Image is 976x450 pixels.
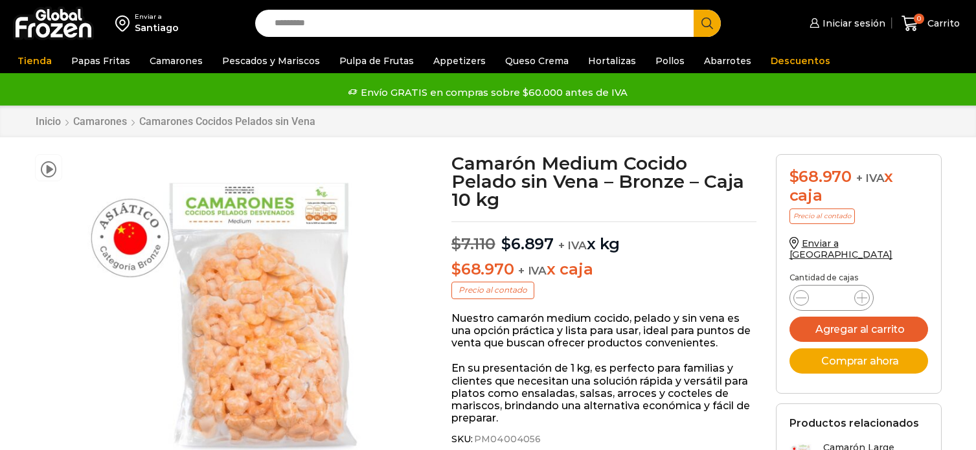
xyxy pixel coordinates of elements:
input: Product quantity [819,289,844,307]
p: Nuestro camarón medium cocido, pelado y sin vena es una opción práctica y lista para usar, ideal ... [451,312,756,350]
bdi: 68.970 [451,260,514,278]
button: Search button [694,10,721,37]
bdi: 68.970 [789,167,852,186]
a: Pollos [649,49,691,73]
h2: Productos relacionados [789,417,919,429]
a: Descuentos [764,49,837,73]
span: Carrito [924,17,960,30]
a: Inicio [35,115,62,128]
span: Iniciar sesión [819,17,885,30]
a: Enviar a [GEOGRAPHIC_DATA] [789,238,893,260]
nav: Breadcrumb [35,115,316,128]
span: + IVA [518,264,547,277]
div: x caja [789,168,928,205]
button: Agregar al carrito [789,317,928,342]
a: Hortalizas [582,49,642,73]
span: + IVA [856,172,885,185]
a: Pulpa de Frutas [333,49,420,73]
p: Cantidad de cajas [789,273,928,282]
a: Iniciar sesión [806,10,885,36]
bdi: 6.897 [501,234,554,253]
img: address-field-icon.svg [115,12,135,34]
p: x caja [451,260,756,279]
span: 0 [914,14,924,24]
p: x kg [451,221,756,254]
bdi: 7.110 [451,234,495,253]
span: $ [451,234,461,253]
a: Queso Crema [499,49,575,73]
a: Tienda [11,49,58,73]
span: $ [789,167,799,186]
a: Appetizers [427,49,492,73]
h1: Camarón Medium Cocido Pelado sin Vena – Bronze – Caja 10 kg [451,154,756,208]
p: Precio al contado [789,208,855,224]
span: $ [451,260,461,278]
p: Precio al contado [451,282,534,298]
span: + IVA [558,239,587,252]
span: SKU: [451,434,756,445]
button: Comprar ahora [789,348,928,374]
div: Santiago [135,21,179,34]
a: Camarones Cocidos Pelados sin Vena [139,115,316,128]
a: Pescados y Mariscos [216,49,326,73]
a: Abarrotes [698,49,758,73]
a: Camarones [73,115,128,128]
a: Papas Fritas [65,49,137,73]
p: En su presentación de 1 kg, es perfecto para familias y clientes que necesitan una solución rápid... [451,362,756,424]
span: $ [501,234,511,253]
a: 0 Carrito [898,8,963,39]
span: PM04004056 [472,434,541,445]
a: Camarones [143,49,209,73]
div: Enviar a [135,12,179,21]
